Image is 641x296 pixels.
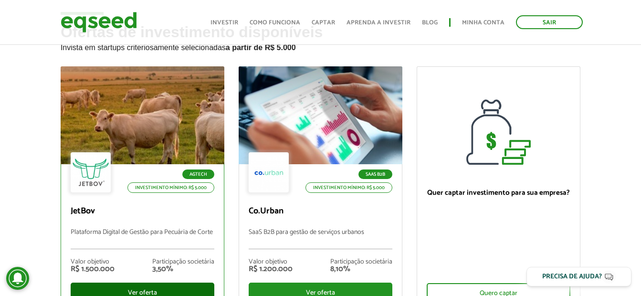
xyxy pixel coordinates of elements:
p: Invista em startups criteriosamente selecionadas [61,41,580,52]
div: 3,50% [152,265,214,273]
a: Aprenda a investir [347,20,410,26]
p: SaaS B2B para gestão de serviços urbanos [249,229,392,249]
img: EqSeed [61,10,137,35]
div: 8,10% [330,265,392,273]
p: Agtech [182,169,214,179]
a: Captar [312,20,335,26]
div: Participação societária [152,259,214,265]
a: Minha conta [462,20,504,26]
p: JetBov [71,206,214,217]
div: Valor objetivo [71,259,115,265]
p: SaaS B2B [358,169,392,179]
div: R$ 1.500.000 [71,265,115,273]
a: Sair [516,15,583,29]
div: R$ 1.200.000 [249,265,293,273]
h2: Ofertas de investimento disponíveis [61,24,580,66]
div: Participação societária [330,259,392,265]
p: Plataforma Digital de Gestão para Pecuária de Corte [71,229,214,249]
a: Blog [422,20,438,26]
p: Investimento mínimo: R$ 5.000 [127,182,214,193]
p: Co.Urban [249,206,392,217]
p: Quer captar investimento para sua empresa? [427,189,570,197]
a: Como funciona [250,20,300,26]
p: Investimento mínimo: R$ 5.000 [305,182,392,193]
div: Valor objetivo [249,259,293,265]
strong: a partir de R$ 5.000 [226,43,296,52]
a: Investir [210,20,238,26]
